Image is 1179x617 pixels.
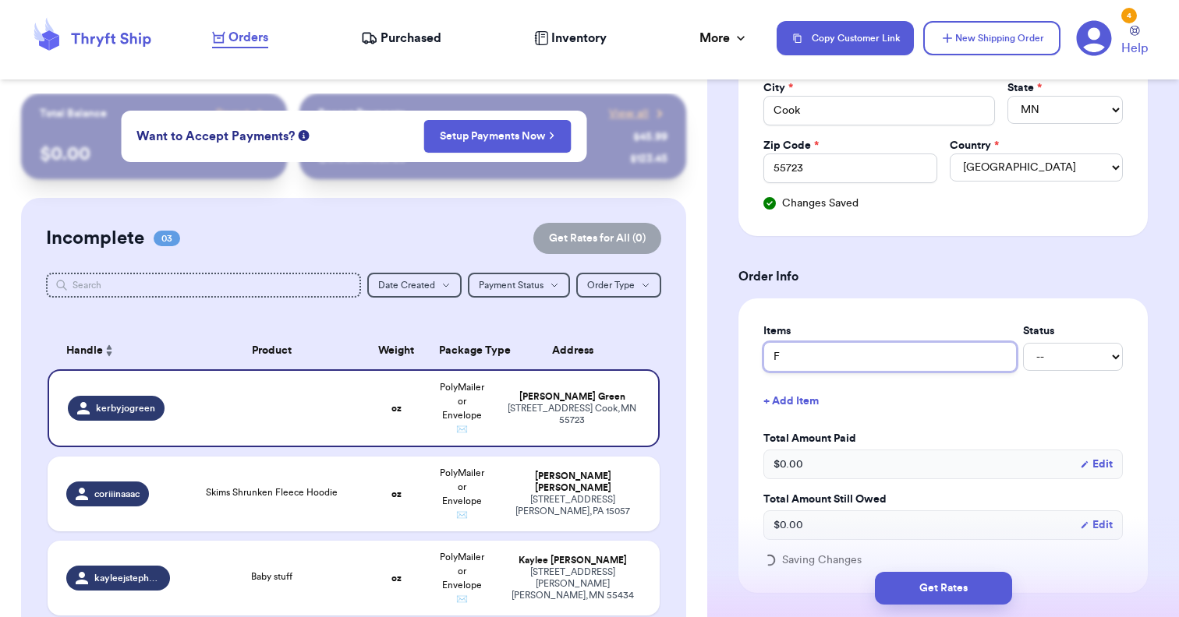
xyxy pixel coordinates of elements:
[381,29,441,48] span: Purchased
[1007,80,1042,96] label: State
[46,273,361,298] input: Search
[763,492,1123,507] label: Total Amount Still Owed
[630,151,667,167] div: $ 123.45
[505,555,641,566] div: Kaylee [PERSON_NAME]
[440,468,484,520] span: PolyMailer or Envelope ✉️
[1023,323,1123,339] label: Status
[66,343,103,359] span: Handle
[738,267,1148,286] h3: Order Info
[423,120,571,153] button: Setup Payments Now
[468,273,570,298] button: Payment Status
[103,341,115,360] button: Sort ascending
[46,226,144,251] h2: Incomplete
[363,332,429,369] th: Weight
[154,231,180,246] span: 03
[430,332,495,369] th: Package Type
[875,572,1012,605] button: Get Rates
[699,29,749,48] div: More
[950,138,999,153] label: Country
[212,28,268,48] a: Orders
[923,21,1060,55] button: New Shipping Order
[1080,517,1113,533] button: Edit
[1121,39,1148,58] span: Help
[378,280,435,290] span: Date Created
[774,457,803,472] span: $ 0.00
[774,517,803,533] span: $ 0.00
[367,273,462,298] button: Date Created
[40,142,268,167] p: $ 0.00
[777,21,914,55] button: Copy Customer Link
[1076,20,1112,56] a: 4
[216,106,250,122] span: Payout
[534,29,607,48] a: Inventory
[440,383,484,434] span: PolyMailer or Envelope ✉️
[505,403,639,426] div: [STREET_ADDRESS] Cook , MN 55723
[757,384,1129,418] button: + Add Item
[94,488,140,500] span: coriiinaaac
[763,138,819,153] label: Zip Code
[96,402,155,414] span: kerbyjogreen
[440,552,484,604] span: PolyMailer or Envelope ✉️
[551,29,607,48] span: Inventory
[1121,8,1137,23] div: 4
[782,552,862,568] span: Saving Changes
[391,573,402,583] strong: oz
[505,494,641,517] div: [STREET_ADDRESS] [PERSON_NAME] , PA 15057
[40,106,107,122] p: Total Balance
[228,28,268,47] span: Orders
[1121,26,1148,58] a: Help
[179,332,363,369] th: Product
[216,106,268,122] a: Payout
[1080,457,1113,472] button: Edit
[763,431,1123,446] label: Total Amount Paid
[763,153,936,183] input: 12345
[136,127,295,146] span: Want to Accept Payments?
[587,280,635,290] span: Order Type
[576,273,661,298] button: Order Type
[505,566,641,601] div: [STREET_ADDRESS][PERSON_NAME] [PERSON_NAME] , MN 55434
[763,323,1017,339] label: Items
[206,488,338,497] span: Skims Shrunken Fleece Hoodie
[391,404,402,413] strong: oz
[533,223,661,254] button: Get Rates for All (0)
[94,572,161,584] span: kayleejstephens
[782,196,859,211] span: Changes Saved
[609,106,667,122] a: View all
[440,129,554,144] a: Setup Payments Now
[391,489,402,499] strong: oz
[251,572,292,581] span: Baby stuff
[495,332,660,369] th: Address
[318,106,405,122] p: Recent Payments
[633,129,667,145] div: $ 45.99
[505,391,639,403] div: [PERSON_NAME] Green
[479,280,543,290] span: Payment Status
[763,80,793,96] label: City
[609,106,649,122] span: View all
[505,471,641,494] div: [PERSON_NAME] [PERSON_NAME]
[361,29,441,48] a: Purchased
